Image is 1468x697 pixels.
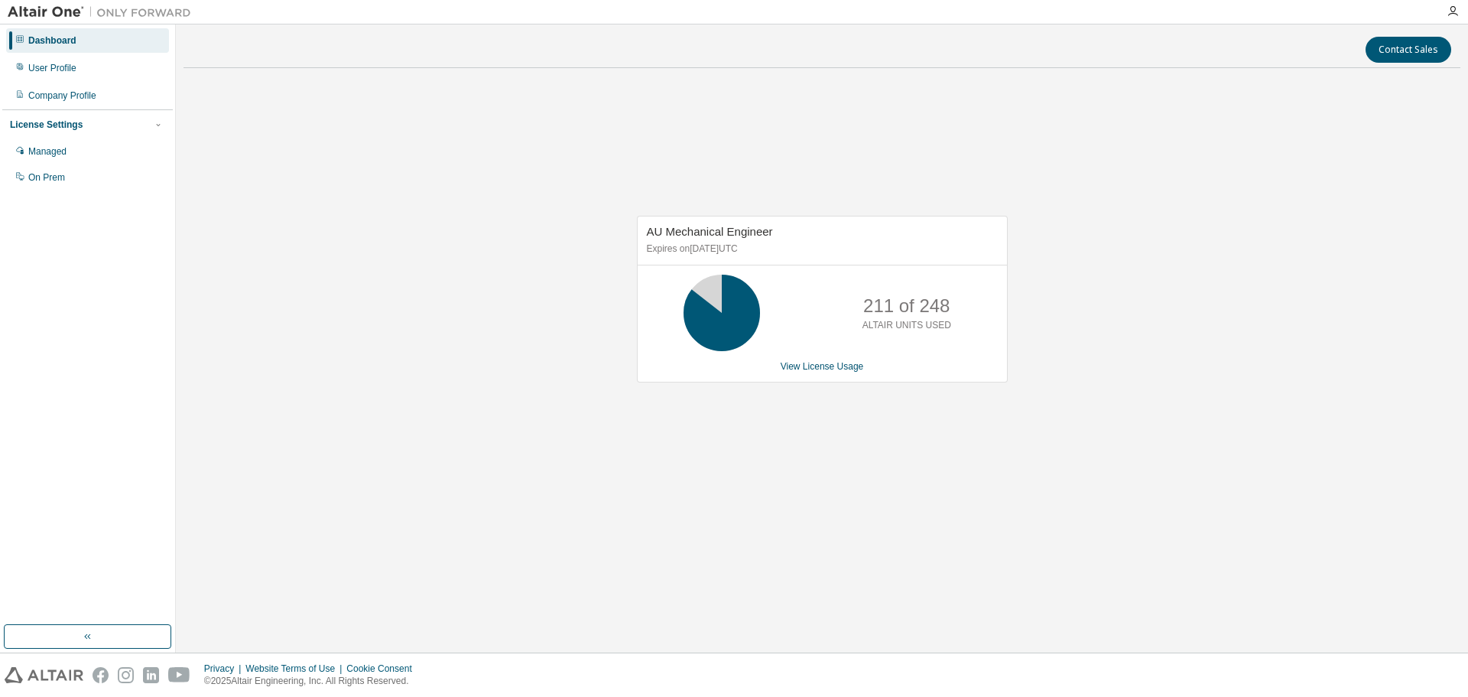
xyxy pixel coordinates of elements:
img: Altair One [8,5,199,20]
img: instagram.svg [118,667,134,683]
div: Website Terms of Use [245,663,346,675]
div: Privacy [204,663,245,675]
div: On Prem [28,171,65,184]
div: Managed [28,145,67,158]
p: 211 of 248 [863,293,950,319]
p: © 2025 Altair Engineering, Inc. All Rights Reserved. [204,675,421,688]
img: youtube.svg [168,667,190,683]
a: View License Usage [781,361,864,372]
div: License Settings [10,119,83,131]
div: Cookie Consent [346,663,421,675]
img: altair_logo.svg [5,667,83,683]
img: facebook.svg [93,667,109,683]
span: AU Mechanical Engineer [647,225,773,238]
button: Contact Sales [1366,37,1451,63]
p: Expires on [DATE] UTC [647,243,994,256]
p: ALTAIR UNITS USED [862,319,951,332]
div: User Profile [28,62,76,74]
div: Company Profile [28,90,96,102]
div: Dashboard [28,34,76,47]
img: linkedin.svg [143,667,159,683]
